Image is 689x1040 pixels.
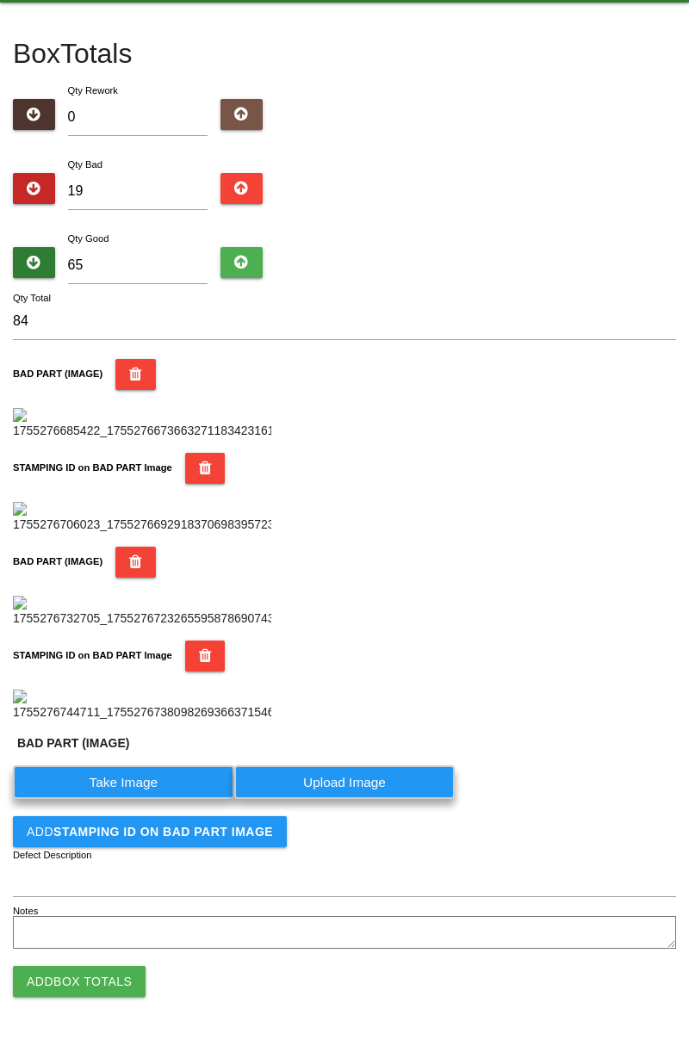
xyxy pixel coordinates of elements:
[13,848,92,863] label: Defect Description
[13,556,102,566] b: BAD PART (IMAGE)
[13,39,676,69] h4: Box Totals
[13,502,271,534] img: 1755276706023_17552766929183706983957233864040.jpg
[53,825,273,839] b: STAMPING ID on BAD PART Image
[234,765,456,799] label: Upload Image
[13,408,271,440] img: 1755276685422_17552766736632711834231616695667.jpg
[13,966,146,997] button: AddBox Totals
[13,690,271,721] img: 1755276744711_17552767380982693663715461283195.jpg
[13,368,102,379] b: BAD PART (IMAGE)
[185,641,226,672] button: STAMPING ID on BAD PART Image
[13,462,172,473] b: STAMPING ID on BAD PART Image
[13,904,38,919] label: Notes
[13,765,234,799] label: Take Image
[68,159,102,170] label: Qty Bad
[13,816,287,847] button: AddSTAMPING ID on BAD PART Image
[13,291,51,306] label: Qty Total
[68,85,118,96] label: Qty Rework
[185,453,226,484] button: STAMPING ID on BAD PART Image
[115,359,156,390] button: BAD PART (IMAGE)
[13,596,271,628] img: 1755276732705_17552767232655958786907431831537.jpg
[115,547,156,578] button: BAD PART (IMAGE)
[13,650,172,660] b: STAMPING ID on BAD PART Image
[17,736,129,750] b: BAD PART (IMAGE)
[68,233,109,244] label: Qty Good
